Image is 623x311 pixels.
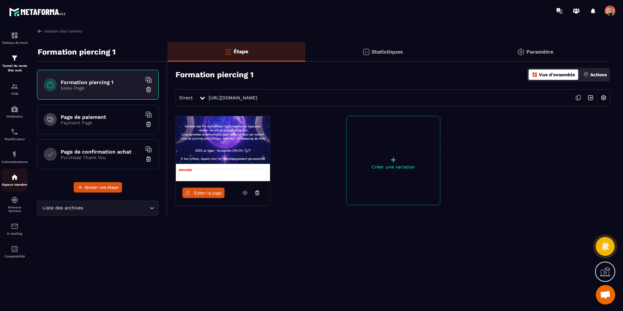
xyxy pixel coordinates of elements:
[9,6,67,18] img: logo
[2,64,28,73] p: Tunnel de vente Site web
[372,49,403,55] p: Statistiques
[145,121,152,128] img: trash
[84,205,148,212] input: Search for option
[61,120,142,125] p: Payment Page
[590,72,607,77] p: Actions
[362,48,370,56] img: stats.20deebd0.svg
[532,72,538,78] img: dashboard-orange.40269519.svg
[2,240,28,263] a: accountantaccountantComptabilité
[84,184,118,191] span: Ajouter une étape
[37,201,159,216] div: Search for option
[11,196,18,204] img: social-network
[11,105,18,113] img: automations
[61,114,142,120] h6: Page de paiement
[61,149,142,155] h6: Page de confirmation achat
[2,255,28,258] p: Comptabilité
[11,222,18,230] img: email
[2,168,28,191] a: automationsautomationsEspace membre
[583,72,589,78] img: actions.d6e523a2.png
[194,191,222,195] span: Éditer la page
[11,151,18,158] img: automations
[2,191,28,218] a: social-networksocial-networkRéseaux Sociaux
[347,164,440,169] p: Créer une variation
[74,182,122,193] button: Ajouter une étape
[61,79,142,85] h6: Formation piercing 1
[224,48,232,56] img: bars-o.4a397970.svg
[61,85,142,91] p: Sales Page
[2,41,28,44] p: Tableau de bord
[61,155,142,160] p: Purchase Thank You
[41,205,84,212] span: Liste des archives
[176,116,270,181] img: image
[2,137,28,141] p: Planificateur
[347,155,440,164] p: +
[2,100,28,123] a: automationsautomationsWebinaire
[539,72,575,77] p: Vue d'ensemble
[38,45,116,58] p: Formation piercing 1
[179,95,193,100] span: Direct
[2,115,28,118] p: Webinaire
[2,27,28,49] a: formationformationTableau de bord
[209,95,257,100] a: [URL][DOMAIN_NAME]
[2,92,28,95] p: CRM
[145,86,152,93] img: trash
[596,285,615,305] div: Ouvrir le chat
[584,92,597,104] img: arrow-next.bcc2205e.svg
[597,92,610,104] img: setting-w.858f3a88.svg
[2,205,28,213] p: Réseaux Sociaux
[2,183,28,186] p: Espace membre
[2,123,28,146] a: schedulerschedulerPlanificateur
[2,218,28,240] a: emailemailE-mailing
[11,245,18,253] img: accountant
[145,156,152,162] img: trash
[176,70,253,79] h3: Formation piercing 1
[37,28,82,34] a: Gestion des tunnels
[2,49,28,78] a: formationformationTunnel de vente Site web
[182,188,225,198] a: Éditer la page
[234,48,248,55] p: Étape
[11,128,18,136] img: scheduler
[526,49,553,55] p: Paramètre
[11,54,18,62] img: formation
[2,160,28,164] p: Automatisations
[517,48,525,56] img: setting-gr.5f69749f.svg
[11,173,18,181] img: automations
[2,232,28,235] p: E-mailing
[2,78,28,100] a: formationformationCRM
[11,31,18,39] img: formation
[37,28,43,34] img: arrow
[11,82,18,90] img: formation
[2,146,28,168] a: automationsautomationsAutomatisations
